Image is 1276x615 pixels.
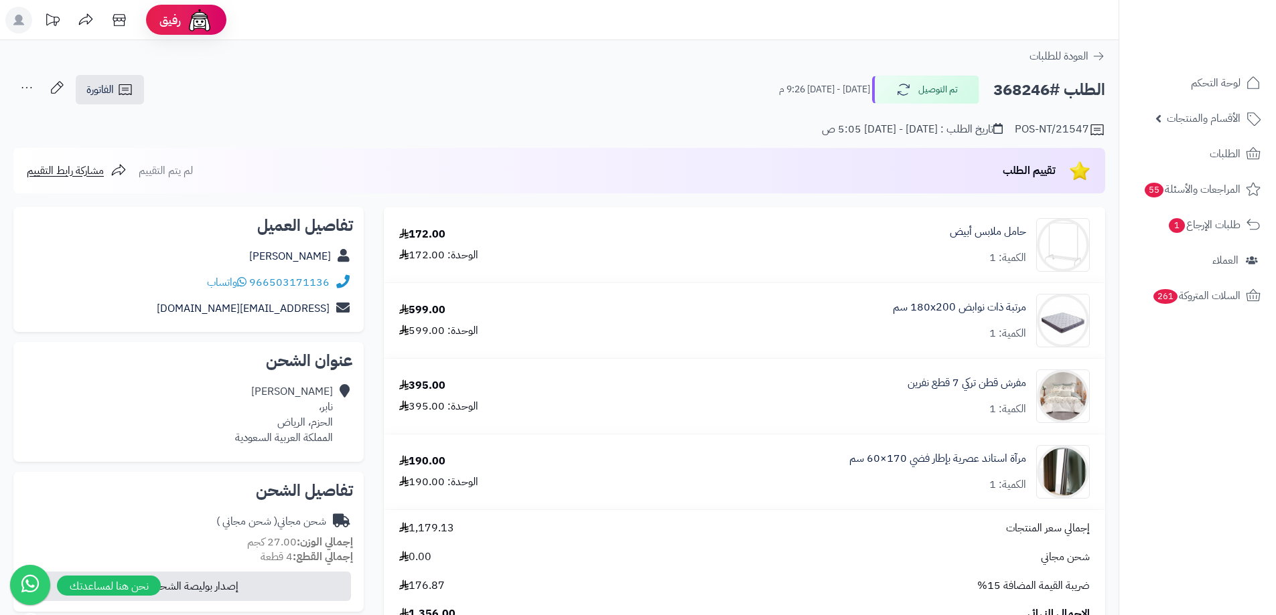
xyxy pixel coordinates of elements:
a: الفاتورة [76,75,144,104]
a: السلات المتروكة261 [1127,280,1268,312]
strong: إجمالي القطع: [293,549,353,565]
div: الوحدة: 599.00 [399,323,478,339]
small: 4 قطعة [261,549,353,565]
img: 1702708315-RS-09-90x90.jpg [1037,294,1089,347]
small: [DATE] - [DATE] 9:26 م [779,83,870,96]
a: [PERSON_NAME] [249,248,331,264]
span: ضريبة القيمة المضافة 15% [977,578,1090,594]
span: العودة للطلبات [1030,48,1088,64]
a: لوحة التحكم [1127,67,1268,99]
img: ai-face.png [186,7,213,33]
div: [PERSON_NAME] نابر، الحزم، الرياض المملكة العربية السعودية [235,384,333,445]
button: إصدار بوليصة الشحن [22,572,351,601]
span: لوحة التحكم [1191,74,1240,92]
a: مرآة استاند عصرية بإطار فضي 170×60 سم [849,451,1026,466]
div: الكمية: 1 [989,326,1026,341]
span: الطلبات [1210,145,1240,163]
img: 1667895321-rigga-clothes-rack-white__0710721_pe727742_s5-90x90.png [1037,218,1089,272]
span: شحن مجاني [1041,549,1090,565]
span: إجمالي سعر المنتجات [1006,521,1090,536]
span: الأقسام والمنتجات [1167,109,1240,128]
a: [EMAIL_ADDRESS][DOMAIN_NAME] [157,300,330,317]
span: تقييم الطلب [1003,163,1056,179]
h2: الطلب #368246 [993,76,1105,104]
span: 55 [1145,183,1163,197]
a: الطلبات [1127,138,1268,170]
div: الكمية: 1 [989,477,1026,493]
h2: عنوان الشحن [24,353,353,369]
div: 172.00 [399,227,445,242]
span: 1 [1169,218,1185,233]
a: المراجعات والأسئلة55 [1127,173,1268,205]
span: الفاتورة [86,82,114,98]
a: طلبات الإرجاع1 [1127,209,1268,241]
div: POS-NT/21547 [1015,122,1105,138]
div: الوحدة: 172.00 [399,248,478,263]
span: رفيق [159,12,181,28]
span: ( شحن مجاني ) [216,513,277,529]
img: 1753173086-1-90x90.jpg [1037,445,1089,499]
div: الكمية: 1 [989,250,1026,266]
h2: تفاصيل الشحن [24,482,353,499]
a: حامل ملابس أبيض [950,224,1026,240]
a: واتساب [207,274,246,290]
div: 599.00 [399,302,445,318]
span: 1,179.13 [399,521,454,536]
a: مشاركة رابط التقييم [27,163,127,179]
div: تاريخ الطلب : [DATE] - [DATE] 5:05 ص [822,122,1003,137]
a: مفرش قطن تركي 7 قطع نفرين [908,375,1026,391]
span: مشاركة رابط التقييم [27,163,104,179]
span: 0.00 [399,549,431,565]
strong: إجمالي الوزن: [297,534,353,550]
div: الوحدة: 190.00 [399,474,478,490]
span: المراجعات والأسئلة [1143,180,1240,199]
small: 27.00 كجم [247,534,353,550]
div: 395.00 [399,378,445,393]
span: 261 [1153,289,1178,304]
a: مرتبة ذات نوابض 180x200 سم [893,300,1026,315]
h2: تفاصيل العميل [24,217,353,234]
span: طلبات الإرجاع [1167,215,1240,234]
span: العملاء [1212,251,1238,270]
div: الكمية: 1 [989,402,1026,417]
div: 190.00 [399,454,445,469]
span: السلات المتروكة [1152,286,1240,305]
button: تم التوصيل [872,76,979,104]
a: العودة للطلبات [1030,48,1105,64]
img: 1745317213-istanbul%20S21-90x90.jpg [1037,369,1089,423]
a: تحديثات المنصة [36,7,69,37]
div: الوحدة: 395.00 [399,399,478,414]
a: العملاء [1127,244,1268,276]
span: 176.87 [399,578,445,594]
span: لم يتم التقييم [139,163,193,179]
div: شحن مجاني [216,514,326,529]
a: 966503171136 [249,274,330,290]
